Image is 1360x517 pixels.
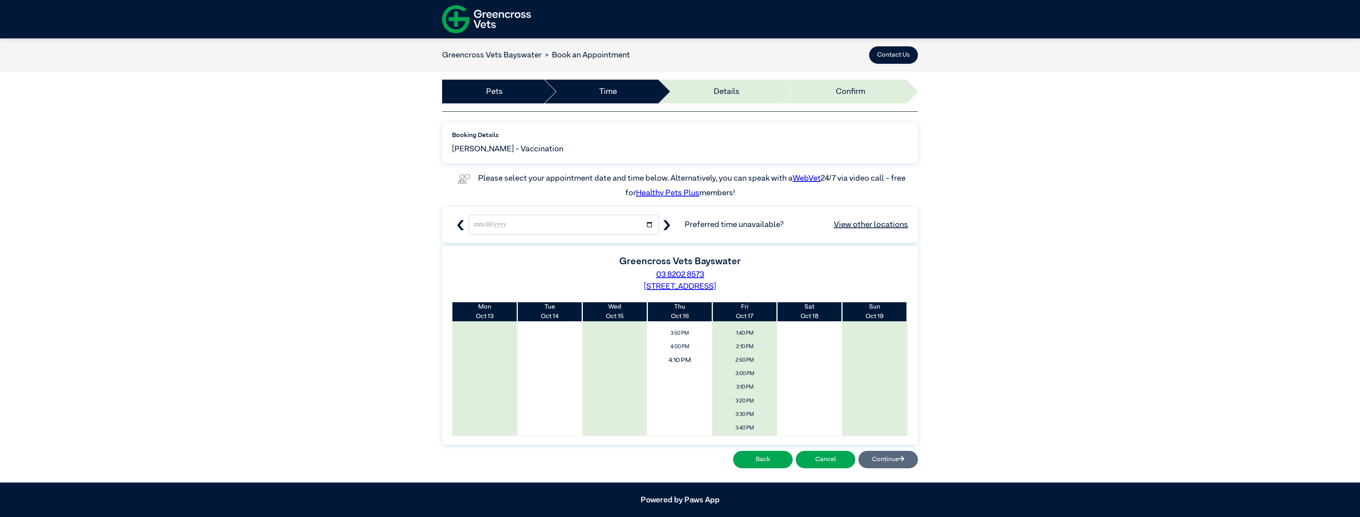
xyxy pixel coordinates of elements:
[636,189,699,197] a: Healthy Pets Plus
[715,328,774,339] span: 1:40 PM
[641,353,718,368] span: 4:10 PM
[452,131,908,140] label: Booking Details
[650,328,709,339] span: 3:50 PM
[619,257,741,266] label: Greencross Vets Bayswater
[834,219,908,231] a: View other locations
[517,302,582,321] th: Oct 14
[486,86,503,97] a: Pets
[442,49,630,61] nav: breadcrumb
[715,341,774,353] span: 2:10 PM
[647,302,712,321] th: Oct 16
[442,2,531,36] img: f-logo
[777,302,842,321] th: Oct 18
[715,382,774,393] span: 3:10 PM
[715,422,774,434] span: 3:40 PM
[715,409,774,420] span: 3:30 PM
[582,302,647,321] th: Oct 15
[733,451,793,468] button: Back
[442,495,918,505] h5: Powered by Paws App
[656,271,704,279] a: 03 8202 8573
[715,355,774,366] span: 2:50 PM
[644,282,716,290] a: [STREET_ADDRESS]
[793,174,821,182] a: WebVet
[715,395,774,407] span: 3:20 PM
[478,174,907,196] label: Please select your appointment date and time below. Alternatively, you can speak with a 24/7 via ...
[650,341,709,353] span: 4:00 PM
[712,302,777,321] th: Oct 17
[452,143,563,155] span: [PERSON_NAME] - Vaccination
[715,368,774,380] span: 3:00 PM
[454,171,473,187] img: vet
[452,302,517,321] th: Oct 13
[842,302,907,321] th: Oct 19
[599,86,617,97] a: Time
[685,219,908,231] span: Preferred time unavailable?
[796,451,855,468] button: Cancel
[442,51,542,59] a: Greencross Vets Bayswater
[542,49,630,61] li: Book an Appointment
[869,46,918,64] button: Contact Us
